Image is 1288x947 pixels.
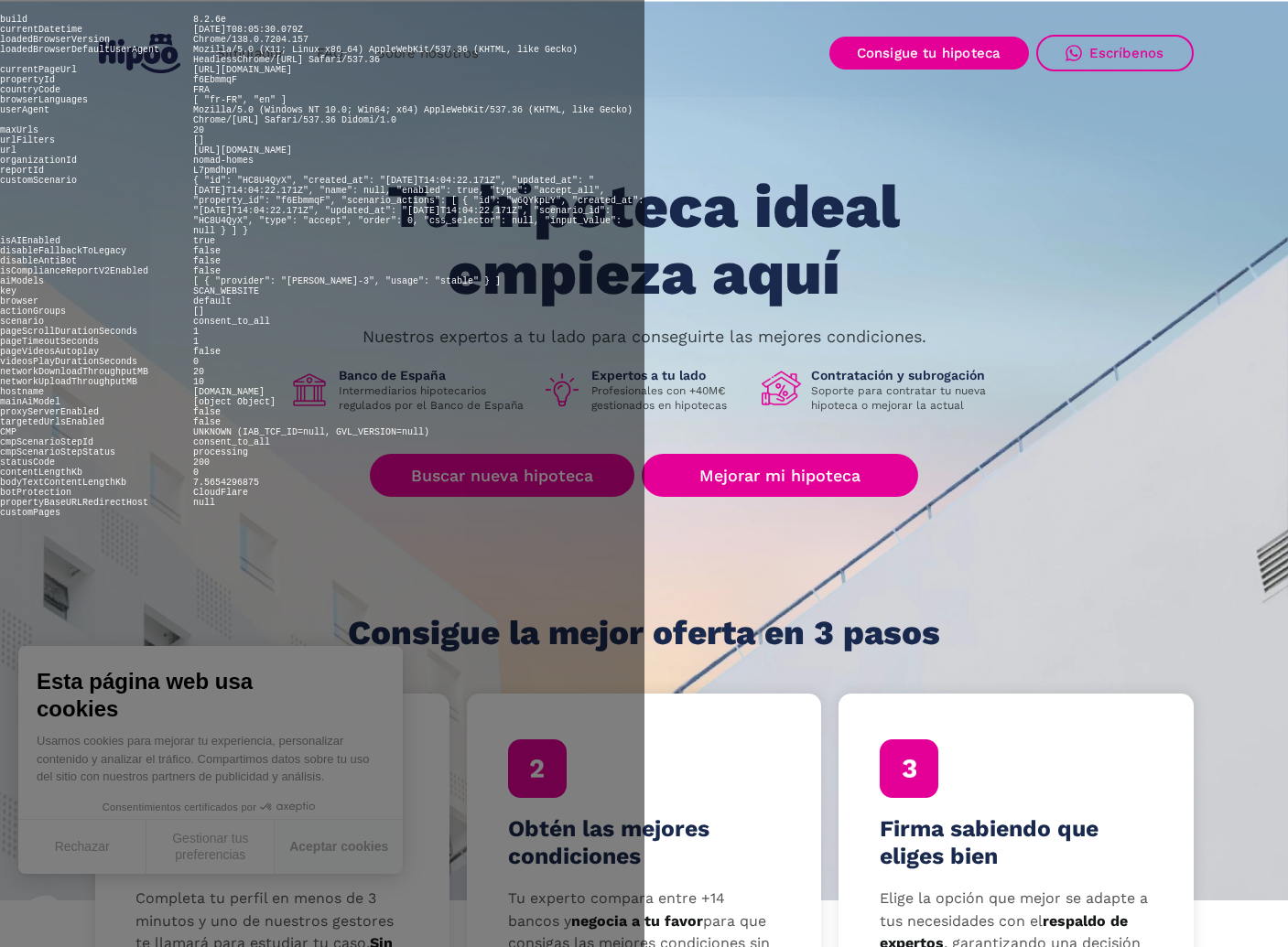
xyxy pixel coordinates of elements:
[193,317,270,327] pre: consent_to_all
[193,498,215,508] pre: null
[591,383,747,413] p: Profesionales con +40M€ gestionados en hipotecas
[880,815,1153,870] h4: Firma sabiendo que eliges bien
[193,125,204,135] pre: 20
[829,37,1029,70] a: Consigue tu hipoteca
[193,417,221,427] pre: false
[642,454,917,497] a: Mejorar mi hipoteca
[193,35,308,45] pre: Chrome/138.0.7204.157
[193,15,226,25] pre: 8.2.6e
[193,236,215,246] pre: true
[193,85,210,95] pre: FRA
[193,25,303,35] pre: [DATE]T08:05:30.079Z
[363,329,926,344] p: Nuestros expertos a tu lado para conseguirte las mejores condiciones.
[193,397,276,407] pre: [object Object]
[193,468,199,478] pre: 0
[193,286,259,296] pre: SCAN_WEBSITE
[193,457,210,468] pre: 200
[193,327,199,337] pre: 1
[193,45,578,65] pre: Mozilla/5.0 (X11; Linux x86_64) AppleWebKit/537.36 (KHTML, like Gecko) HeadlessChrome/[URL] Safar...
[193,65,292,75] pre: [URL][DOMAIN_NAME]
[811,367,1000,383] h1: Contratación y subrogación
[1036,35,1194,71] a: Escríbenos
[193,105,633,125] pre: Mozilla/5.0 (Windows NT 10.0; Win64; x64) AppleWebKit/537.36 (KHTML, like Gecko) Chrome/[URL] Saf...
[193,246,221,256] pre: false
[591,367,747,383] h1: Expertos a tu lado
[193,437,270,447] pre: consent_to_all
[193,95,287,105] pre: [ "fr-FR", "en" ]
[193,478,259,488] pre: 7.5654296875
[811,383,1000,413] p: Soporte para contratar tu nueva hipoteca o mejorar la actual
[193,276,501,286] pre: [ { "provider": "[PERSON_NAME]-3", "usage": "stable" } ]
[348,615,940,651] h1: Consigue la mejor oferta en 3 pasos
[193,427,429,437] pre: UNKNOWN (IAB_TCF_ID=null, GVL_VERSION=null)
[193,377,204,387] pre: 10
[193,166,237,176] pre: L7pmdhpn
[193,488,248,498] pre: CloudFlare
[193,145,292,156] pre: [URL][DOMAIN_NAME]
[193,296,232,307] pre: default
[193,135,204,145] pre: []
[193,266,221,276] pre: false
[193,75,237,85] pre: f6EbmmqF
[193,357,199,367] pre: 0
[193,307,204,317] pre: []
[193,256,221,266] pre: false
[193,387,265,397] pre: [DOMAIN_NAME]
[193,447,248,457] pre: processing
[193,176,644,236] pre: { "id": "HC8U4QyX", "created_at": "[DATE]T14:04:22.171Z", "updated_at": "[DATE]T14:04:22.171Z", "...
[193,337,199,347] pre: 1
[193,407,221,417] pre: false
[193,156,254,166] pre: nomad-homes
[193,367,204,377] pre: 20
[193,347,221,357] pre: false
[1089,45,1164,61] div: Escríbenos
